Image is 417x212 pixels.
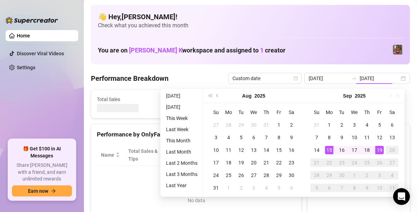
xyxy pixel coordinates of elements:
span: Custom date [232,73,297,84]
span: Sales / Hour [218,147,239,163]
a: Home [17,33,30,38]
input: Start date [309,75,348,82]
div: Performance by OnlyFans Creator [97,130,296,139]
a: Settings [17,65,35,70]
span: swap-right [351,76,357,81]
span: Total Sales & Tips [128,147,158,163]
span: Chat Conversion [254,147,286,163]
span: [PERSON_NAME] K [129,47,182,54]
h1: You are on workspace and assigned to creator [98,47,286,54]
a: Discover Viral Videos [17,51,64,56]
span: Active Chats [178,96,242,103]
span: Check what you achieved this month [98,22,403,29]
span: Messages Sent [259,96,323,103]
th: Chat Conversion [250,144,296,166]
div: No data [104,197,289,204]
span: 1 [260,47,264,54]
input: End date [360,75,400,82]
button: Earn nowarrow-right [12,185,72,197]
span: Name [101,151,114,159]
span: 🎁 Get $100 in AI Messages [12,146,72,159]
span: calendar [294,76,298,80]
span: Earn now [28,188,48,194]
div: Sales by OnlyFans Creator [313,130,404,139]
div: Est. Hours Worked [172,147,204,163]
th: Name [97,144,124,166]
h4: Performance Breakdown [91,73,168,83]
img: Greek [393,45,403,55]
th: Sales / Hour [214,144,249,166]
div: Open Intercom Messenger [393,188,410,205]
span: arrow-right [51,189,56,193]
span: Share [PERSON_NAME] with a friend, and earn unlimited rewards [12,162,72,183]
img: logo-BBDzfeDw.svg [6,17,58,24]
span: Total Sales [97,96,160,103]
h4: 👋 Hey, [PERSON_NAME] ! [98,12,403,22]
span: to [351,76,357,81]
th: Total Sales & Tips [124,144,168,166]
